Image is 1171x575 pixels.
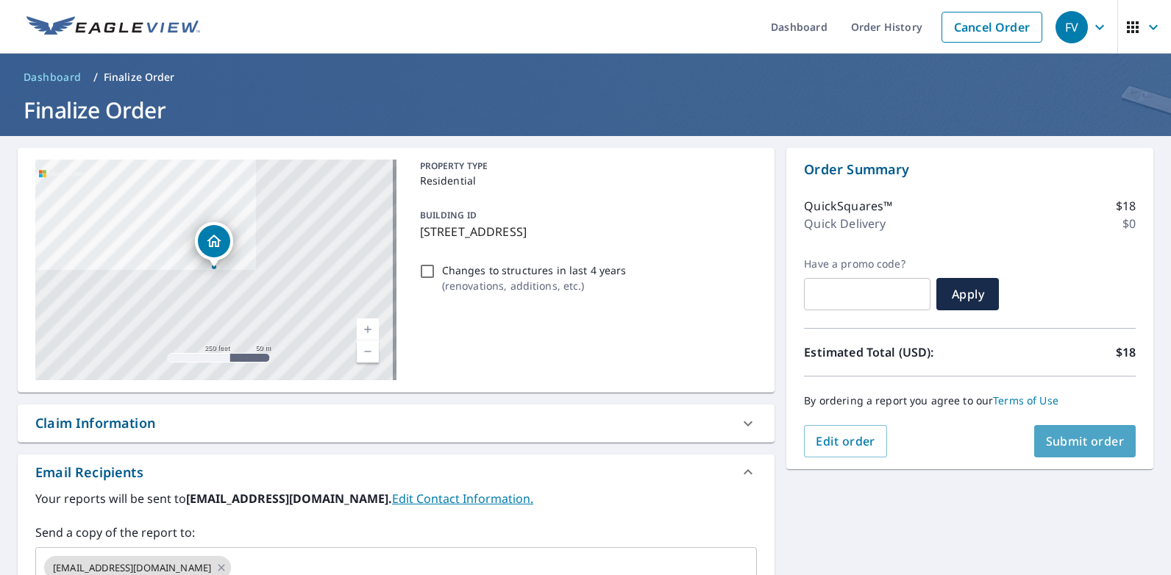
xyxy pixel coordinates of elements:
[18,65,1153,89] nav: breadcrumb
[1046,433,1125,449] span: Submit order
[35,524,757,541] label: Send a copy of the report to:
[993,393,1058,407] a: Terms of Use
[1116,197,1136,215] p: $18
[35,413,155,433] div: Claim Information
[18,95,1153,125] h1: Finalize Order
[195,222,233,268] div: Dropped pin, building 1, Residential property, 544 N Shore Rd Marmora, NJ 08223
[1116,343,1136,361] p: $18
[357,340,379,362] a: Current Level 17, Zoom Out
[804,215,886,232] p: Quick Delivery
[392,490,533,507] a: EditContactInfo
[804,394,1136,407] p: By ordering a report you agree to our
[804,425,887,457] button: Edit order
[35,463,143,482] div: Email Recipients
[816,433,875,449] span: Edit order
[420,209,477,221] p: BUILDING ID
[420,173,752,188] p: Residential
[104,70,175,85] p: Finalize Order
[357,318,379,340] a: Current Level 17, Zoom In
[35,490,757,507] label: Your reports will be sent to
[804,257,930,271] label: Have a promo code?
[18,65,88,89] a: Dashboard
[804,343,969,361] p: Estimated Total (USD):
[942,12,1042,43] a: Cancel Order
[948,286,987,302] span: Apply
[442,262,627,278] p: Changes to structures in last 4 years
[804,197,892,215] p: QuickSquares™
[44,561,220,575] span: [EMAIL_ADDRESS][DOMAIN_NAME]
[186,490,392,507] b: [EMAIL_ADDRESS][DOMAIN_NAME].
[442,278,627,293] p: ( renovations, additions, etc. )
[804,160,1136,179] p: Order Summary
[24,70,82,85] span: Dashboard
[18,454,775,490] div: Email Recipients
[420,160,752,173] p: PROPERTY TYPE
[936,278,999,310] button: Apply
[1056,11,1088,43] div: FV
[1122,215,1136,232] p: $0
[93,68,98,86] li: /
[420,223,752,240] p: [STREET_ADDRESS]
[1034,425,1136,457] button: Submit order
[26,16,200,38] img: EV Logo
[18,404,775,442] div: Claim Information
